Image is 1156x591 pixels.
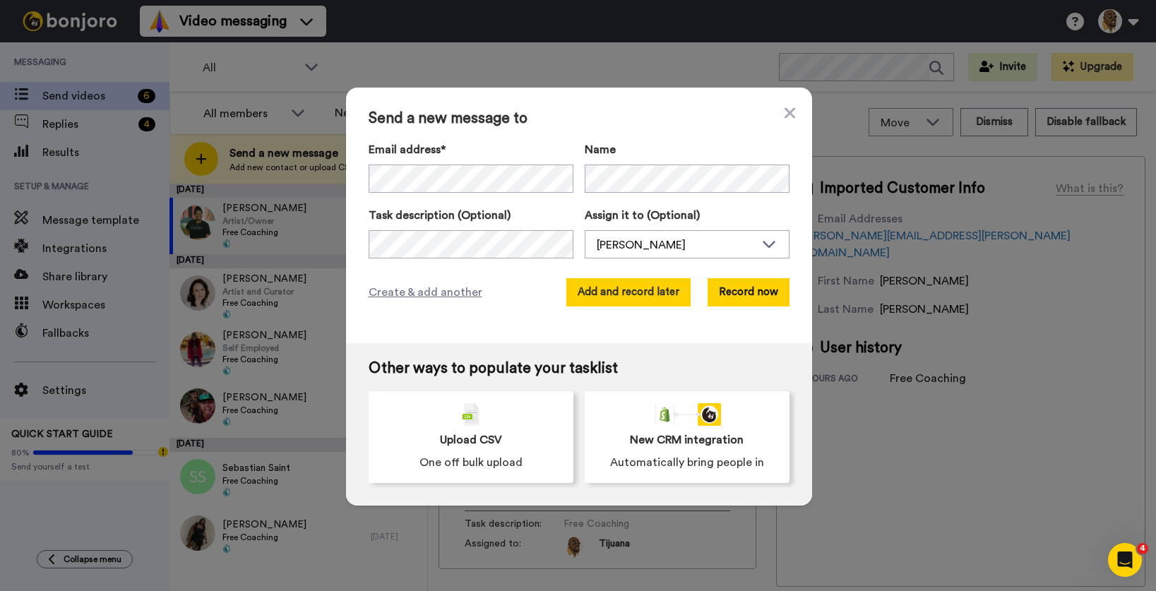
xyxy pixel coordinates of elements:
button: Record now [708,278,789,306]
span: Upload CSV [440,431,502,448]
span: Automatically bring people in [610,454,764,471]
label: Email address* [369,141,573,158]
div: [PERSON_NAME] [597,237,755,253]
span: New CRM integration [630,431,744,448]
span: Send a new message to [369,110,789,127]
iframe: Intercom live chat [1108,543,1142,577]
span: One off bulk upload [419,454,523,471]
label: Assign it to (Optional) [585,207,789,224]
label: Task description (Optional) [369,207,573,224]
div: animation [653,403,721,426]
span: 4 [1137,543,1148,554]
span: Create & add another [369,284,482,301]
span: Other ways to populate your tasklist [369,360,789,377]
img: csv-grey.png [463,403,479,426]
span: Name [585,141,616,158]
button: Add and record later [566,278,691,306]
